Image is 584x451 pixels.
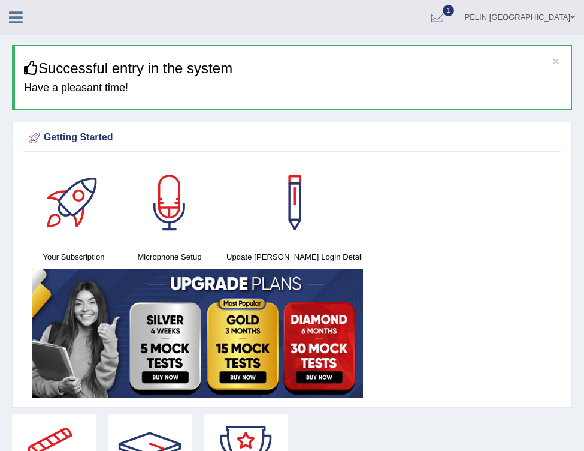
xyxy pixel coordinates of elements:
img: small5.jpg [32,269,363,398]
h3: Successful entry in the system [24,61,562,76]
span: 1 [443,5,455,16]
h4: Your Subscription [32,251,116,263]
h4: Have a pleasant time! [24,82,562,94]
h4: Update [PERSON_NAME] Login Detail [223,251,366,263]
button: × [552,55,559,67]
div: Getting Started [26,129,558,147]
h4: Microphone Setup [128,251,211,263]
